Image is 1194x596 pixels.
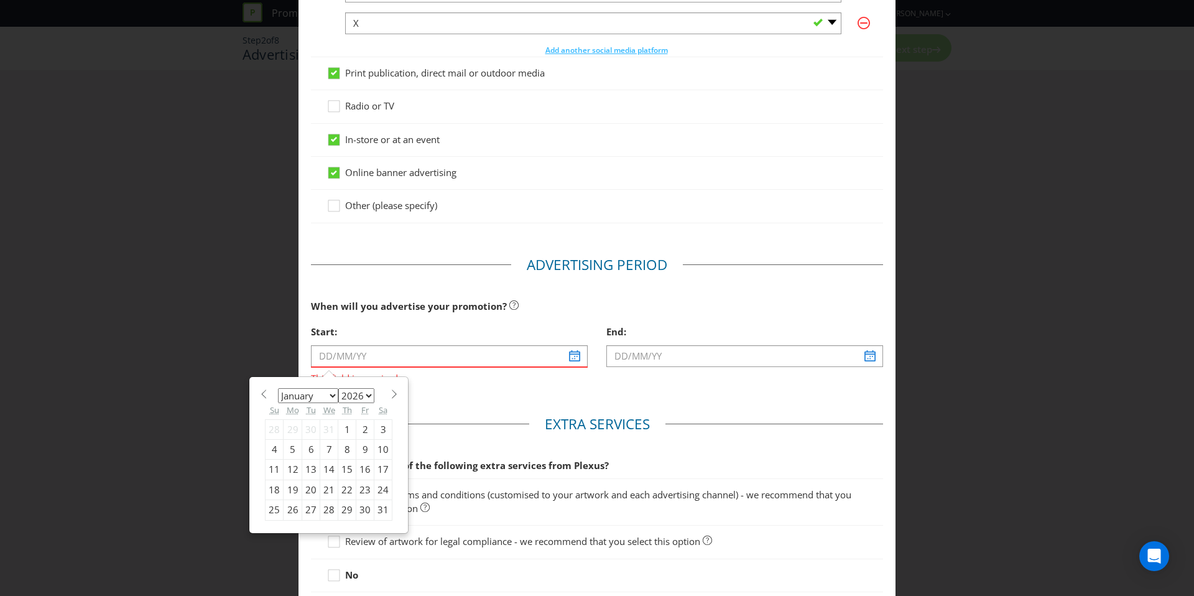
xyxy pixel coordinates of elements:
div: 30 [302,419,320,439]
input: DD/MM/YY [606,345,883,367]
legend: Advertising Period [511,255,683,275]
div: 4 [266,439,284,459]
span: Online banner advertising [345,166,456,179]
div: 1 [338,419,356,439]
div: 3 [374,419,392,439]
div: 30 [356,500,374,520]
div: 8 [338,439,356,459]
legend: Extra Services [529,414,665,434]
div: 24 [374,480,392,500]
abbr: Saturday [379,404,387,416]
div: 20 [302,480,320,500]
span: In-store or at an event [345,133,440,146]
button: Add another social media platform [545,44,669,57]
span: Other (please specify) [345,199,437,212]
div: 28 [320,500,338,520]
div: 29 [338,500,356,520]
abbr: Monday [287,404,299,416]
div: 12 [284,460,302,480]
div: 22 [338,480,356,500]
div: 14 [320,460,338,480]
div: 13 [302,460,320,480]
div: Open Intercom Messenger [1139,541,1169,571]
div: 16 [356,460,374,480]
div: 2 [356,419,374,439]
abbr: Friday [361,404,369,416]
div: 31 [374,500,392,520]
span: Radio or TV [345,100,394,112]
abbr: Sunday [270,404,279,416]
div: 17 [374,460,392,480]
div: 27 [302,500,320,520]
div: 5 [284,439,302,459]
div: 25 [266,500,284,520]
div: 31 [320,419,338,439]
span: When will you advertise your promotion? [311,300,507,312]
div: 7 [320,439,338,459]
span: Print publication, direct mail or outdoor media [345,67,545,79]
div: 29 [284,419,302,439]
span: Would you like any of the following extra services from Plexus? [311,459,609,472]
div: 9 [356,439,374,459]
abbr: Tuesday [307,404,316,416]
abbr: Wednesday [323,404,335,416]
div: 15 [338,460,356,480]
div: 28 [266,419,284,439]
input: DD/MM/YY [311,345,588,367]
div: 21 [320,480,338,500]
div: 6 [302,439,320,459]
span: This field is required [311,368,588,386]
div: 19 [284,480,302,500]
div: End: [606,319,883,345]
div: 18 [266,480,284,500]
div: 11 [266,460,284,480]
span: Short form terms and conditions (customised to your artwork and each advertising channel) - we re... [345,488,851,514]
span: Add another social media platform [545,45,668,55]
div: 10 [374,439,392,459]
div: 26 [284,500,302,520]
abbr: Thursday [343,404,352,416]
strong: No [345,569,358,581]
div: Start: [311,319,588,345]
div: 23 [356,480,374,500]
span: Review of artwork for legal compliance - we recommend that you select this option [345,535,700,547]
